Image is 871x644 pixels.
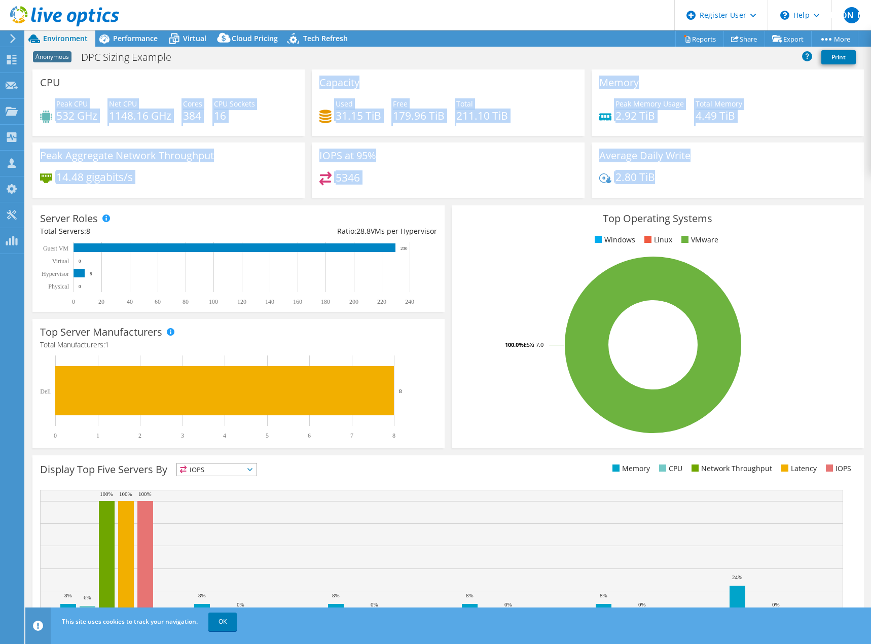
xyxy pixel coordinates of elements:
[401,246,408,251] text: 230
[119,491,132,497] text: 100%
[405,298,414,305] text: 240
[689,463,772,474] li: Network Throughput
[56,110,97,121] h4: 532 GHz
[265,298,274,305] text: 140
[33,51,71,62] span: Anonymous
[86,226,90,236] span: 8
[48,283,69,290] text: Physical
[524,341,543,348] tspan: ESXi 7.0
[592,234,635,245] li: Windows
[183,298,189,305] text: 80
[266,432,269,439] text: 5
[43,33,88,43] span: Environment
[98,298,104,305] text: 20
[79,284,81,289] text: 0
[657,463,682,474] li: CPU
[40,213,98,224] h3: Server Roles
[208,613,237,631] a: OK
[109,99,137,109] span: Net CPU
[765,31,812,47] a: Export
[319,77,359,88] h3: Capacity
[393,110,445,121] h4: 179.96 TiB
[40,226,238,237] div: Total Servers:
[43,245,68,252] text: Guest VM
[610,463,650,474] li: Memory
[72,298,75,305] text: 0
[62,617,198,626] span: This site uses cookies to track your navigation.
[600,592,607,598] text: 8%
[696,110,742,121] h4: 4.49 TiB
[181,432,184,439] text: 3
[371,601,378,607] text: 0%
[642,234,672,245] li: Linux
[615,110,684,121] h4: 2.92 TiB
[356,226,371,236] span: 28.8
[456,110,508,121] h4: 211.10 TiB
[40,388,51,395] text: Dell
[392,432,395,439] text: 8
[332,592,340,598] text: 8%
[214,110,255,121] h4: 16
[821,50,856,64] a: Print
[723,31,765,47] a: Share
[40,77,60,88] h3: CPU
[377,298,386,305] text: 220
[96,432,99,439] text: 1
[772,601,780,607] text: 0%
[505,341,524,348] tspan: 100.0%
[183,99,202,109] span: Cores
[138,432,141,439] text: 2
[504,601,512,607] text: 0%
[303,33,348,43] span: Tech Refresh
[183,110,202,121] h4: 384
[399,388,402,394] text: 8
[456,99,473,109] span: Total
[198,592,206,598] text: 8%
[40,150,214,161] h3: Peak Aggregate Network Throughput
[293,298,302,305] text: 160
[113,33,158,43] span: Performance
[696,99,742,109] span: Total Memory
[127,298,133,305] text: 40
[214,99,255,109] span: CPU Sockets
[615,99,684,109] span: Peak Memory Usage
[811,31,858,47] a: More
[336,99,353,109] span: Used
[238,226,437,237] div: Ratio: VMs per Hypervisor
[54,432,57,439] text: 0
[232,33,278,43] span: Cloud Pricing
[100,491,113,497] text: 100%
[638,601,646,607] text: 0%
[459,213,856,224] h3: Top Operating Systems
[679,234,718,245] li: VMware
[466,592,474,598] text: 8%
[237,298,246,305] text: 120
[844,7,860,23] span: [PERSON_NAME]
[109,110,171,121] h4: 1148.16 GHz
[56,99,88,109] span: Peak CPU
[780,11,789,20] svg: \n
[52,258,69,265] text: Virtual
[675,31,724,47] a: Reports
[42,270,69,277] text: Hypervisor
[40,327,162,338] h3: Top Server Manufacturers
[349,298,358,305] text: 200
[177,463,257,476] span: IOPS
[209,298,218,305] text: 100
[183,33,206,43] span: Virtual
[64,592,72,598] text: 8%
[599,150,691,161] h3: Average Daily Write
[40,339,437,350] h4: Total Manufacturers:
[321,298,330,305] text: 180
[105,340,109,349] span: 1
[84,594,91,600] text: 6%
[308,432,311,439] text: 6
[138,491,152,497] text: 100%
[336,110,381,121] h4: 31.15 TiB
[350,432,353,439] text: 7
[77,52,187,63] h1: DPC Sizing Example
[393,99,408,109] span: Free
[90,271,92,276] text: 8
[155,298,161,305] text: 60
[56,171,133,183] h4: 14.48 gigabits/s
